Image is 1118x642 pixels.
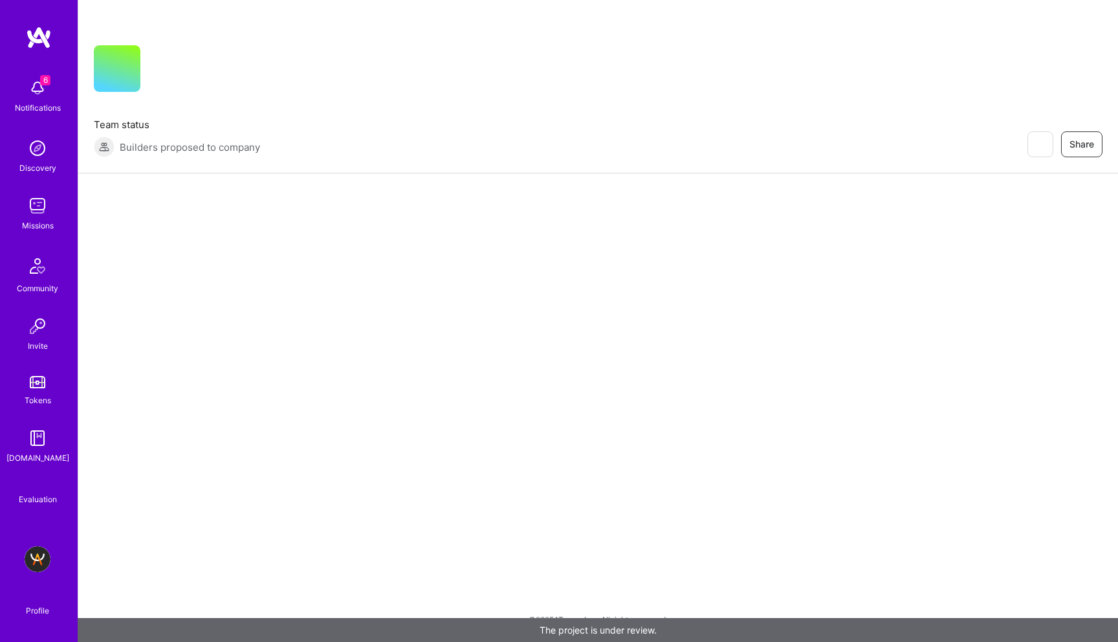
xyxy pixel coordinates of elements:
[28,339,48,353] div: Invite
[17,282,58,295] div: Community
[156,66,166,76] i: icon CompanyGray
[25,135,50,161] img: discovery
[94,118,260,131] span: Team status
[25,546,50,572] img: A.Team - Grow A.Team's Community & Demand
[1061,131,1102,157] button: Share
[15,101,61,115] div: Notifications
[19,493,57,506] div: Evaluation
[25,313,50,339] img: Invite
[22,219,54,232] div: Missions
[21,590,54,616] a: Profile
[22,250,53,282] img: Community
[1069,138,1094,151] span: Share
[78,618,1118,642] div: The project is under review.
[25,393,51,407] div: Tokens
[25,425,50,451] img: guide book
[6,451,69,465] div: [DOMAIN_NAME]
[94,137,115,157] img: Builders proposed to company
[21,546,54,572] a: A.Team - Grow A.Team's Community & Demand
[26,604,49,616] div: Profile
[33,483,43,493] i: icon SelectionTeam
[30,376,45,388] img: tokens
[1035,139,1045,149] i: icon EyeClosed
[25,193,50,219] img: teamwork
[25,75,50,101] img: bell
[26,26,52,49] img: logo
[40,75,50,85] span: 6
[120,140,260,154] span: Builders proposed to company
[19,161,56,175] div: Discovery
